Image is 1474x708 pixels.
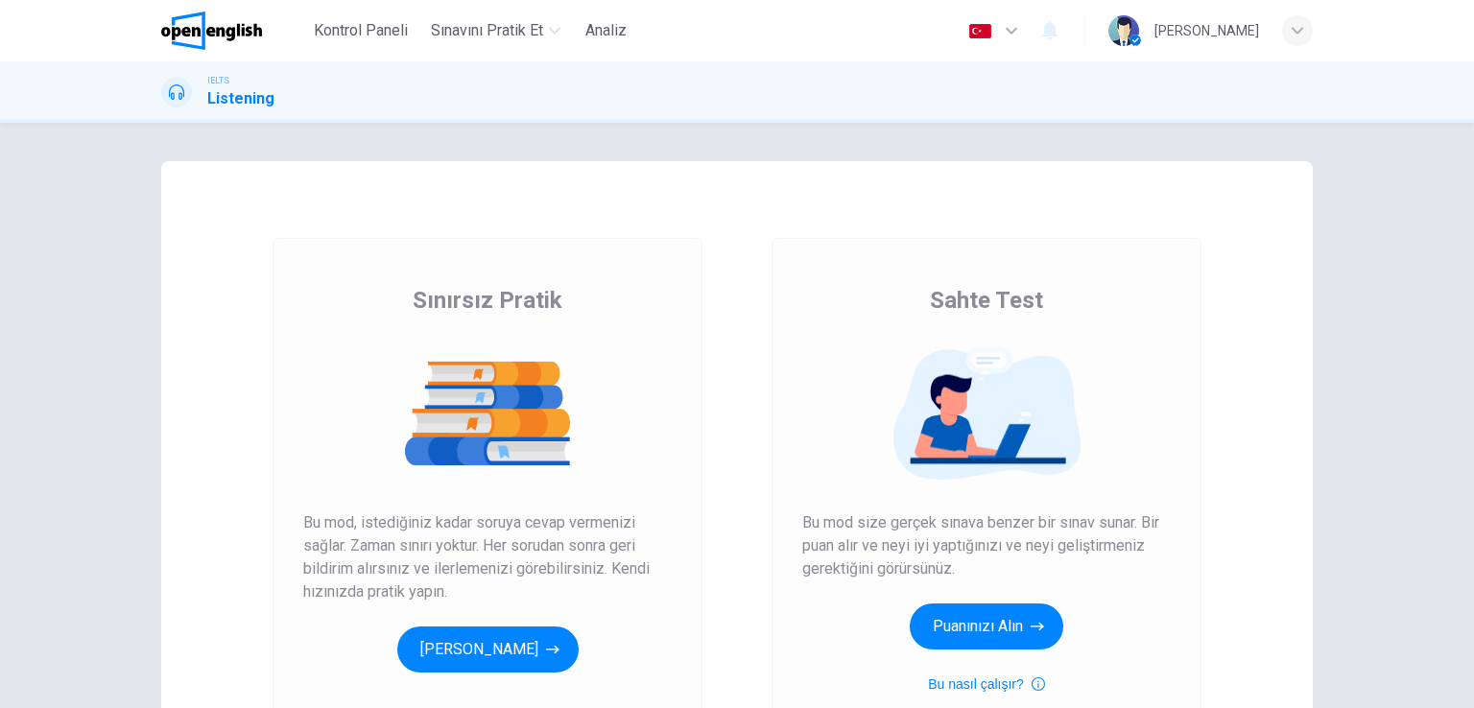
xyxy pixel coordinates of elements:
span: IELTS [207,74,229,87]
button: Bu nasıl çalışır? [928,673,1045,696]
span: Sınırsız Pratik [413,285,562,316]
div: [PERSON_NAME] [1154,19,1259,42]
img: tr [968,24,992,38]
span: Kontrol Paneli [314,19,408,42]
span: Bu mod size gerçek sınava benzer bir sınav sunar. Bir puan alır ve neyi iyi yaptığınızı ve neyi g... [802,511,1171,580]
h1: Listening [207,87,274,110]
button: Kontrol Paneli [306,13,416,48]
span: Bu mod, istediğiniz kadar soruya cevap vermenizi sağlar. Zaman sınırı yoktur. Her sorudan sonra g... [303,511,672,603]
button: Analiz [576,13,637,48]
button: [PERSON_NAME] [397,626,579,673]
span: Analiz [585,19,627,42]
img: Profile picture [1108,15,1139,46]
button: Sınavını Pratik Et [423,13,568,48]
span: Sahte Test [930,285,1043,316]
span: Sınavını Pratik Et [431,19,543,42]
a: OpenEnglish logo [161,12,306,50]
img: OpenEnglish logo [161,12,262,50]
button: Puanınızı Alın [910,603,1063,649]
